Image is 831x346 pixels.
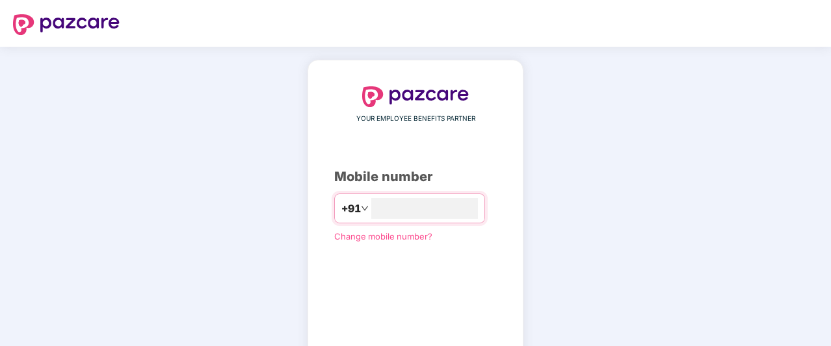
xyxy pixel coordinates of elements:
[361,204,369,212] span: down
[356,114,475,124] span: YOUR EMPLOYEE BENEFITS PARTNER
[362,86,469,107] img: logo
[334,231,432,241] a: Change mobile number?
[341,201,361,217] span: +91
[13,14,120,35] img: logo
[334,167,497,187] div: Mobile number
